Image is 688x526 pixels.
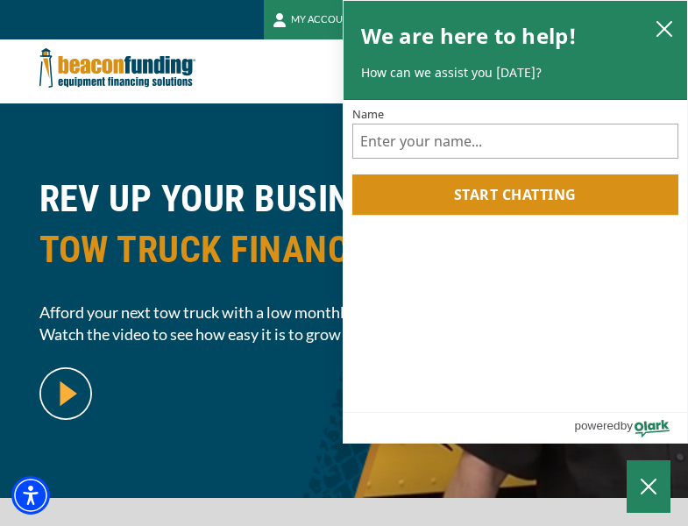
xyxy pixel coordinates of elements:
[352,174,679,215] button: Start chatting
[39,367,92,420] img: video modal pop-up play button
[574,413,687,443] a: Powered by Olark
[39,174,649,288] h1: REV UP YOUR BUSINESS
[39,224,649,275] span: TOW TRUCK FINANCING
[352,124,679,159] input: Name
[627,460,670,513] button: Close Chatbox
[650,16,678,40] button: close chatbox
[11,476,50,515] div: Accessibility Menu
[361,18,578,53] h2: We are here to help!
[39,302,649,345] span: Afford your next tow truck with a low monthly payment. Get approved within 24 hours. Watch the vi...
[621,415,633,437] span: by
[361,64,670,82] p: How can we assist you [DATE]?
[574,415,620,437] span: powered
[39,39,195,96] img: Beacon Funding Corporation logo
[352,109,679,120] label: Name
